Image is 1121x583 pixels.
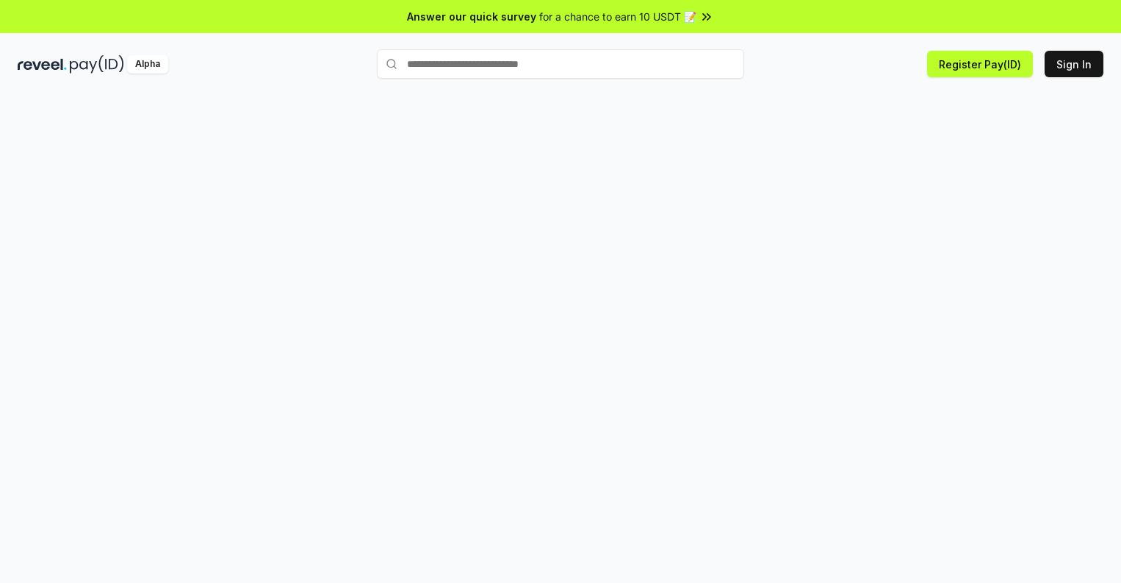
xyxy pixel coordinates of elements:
[18,55,67,74] img: reveel_dark
[927,51,1033,77] button: Register Pay(ID)
[70,55,124,74] img: pay_id
[1045,51,1103,77] button: Sign In
[127,55,168,74] div: Alpha
[407,9,536,24] span: Answer our quick survey
[539,9,696,24] span: for a chance to earn 10 USDT 📝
